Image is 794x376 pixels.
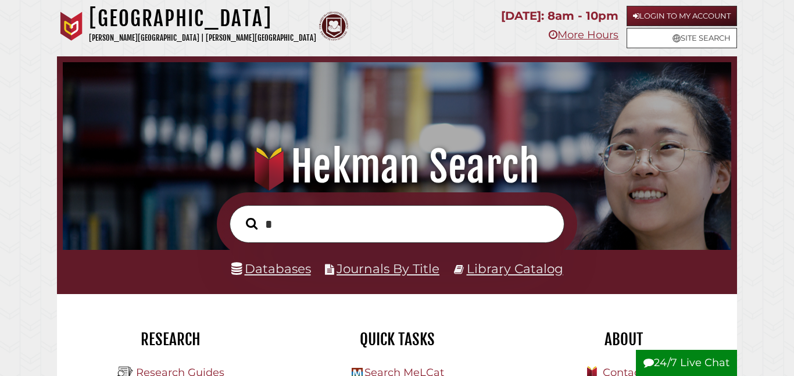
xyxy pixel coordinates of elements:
[89,31,316,45] p: [PERSON_NAME][GEOGRAPHIC_DATA] | [PERSON_NAME][GEOGRAPHIC_DATA]
[501,6,618,26] p: [DATE]: 8am - 10pm
[627,6,737,26] a: Login to My Account
[337,261,439,276] a: Journals By Title
[231,261,311,276] a: Databases
[467,261,563,276] a: Library Catalog
[74,141,719,192] h1: Hekman Search
[57,12,86,41] img: Calvin University
[519,330,728,349] h2: About
[240,214,263,232] button: Search
[292,330,502,349] h2: Quick Tasks
[627,28,737,48] a: Site Search
[246,217,257,230] i: Search
[319,12,348,41] img: Calvin Theological Seminary
[549,28,618,41] a: More Hours
[89,6,316,31] h1: [GEOGRAPHIC_DATA]
[66,330,275,349] h2: Research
